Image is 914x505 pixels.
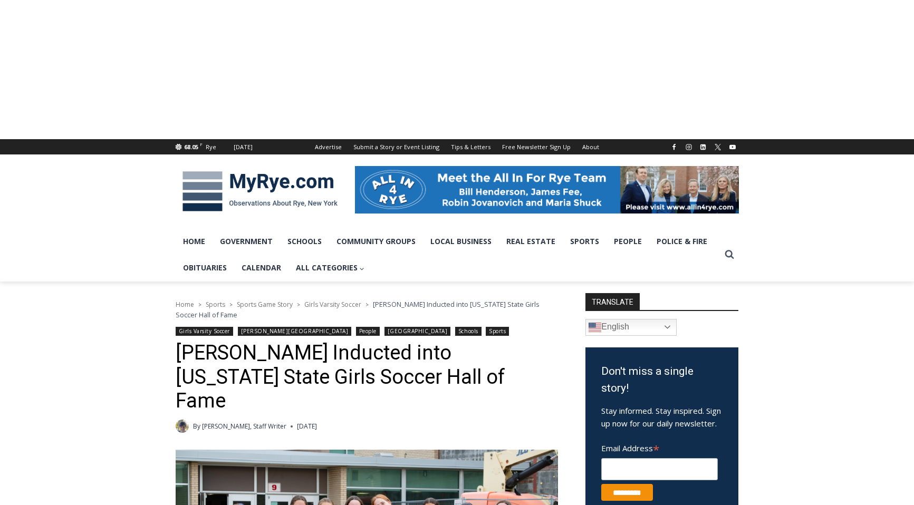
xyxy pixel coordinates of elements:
[176,228,213,255] a: Home
[309,139,605,154] nav: Secondary Navigation
[234,142,253,152] div: [DATE]
[176,299,540,319] span: [PERSON_NAME] Inducted into [US_STATE] State Girls Soccer Hall of Fame
[585,293,640,310] strong: TRANSLATE
[601,404,723,430] p: Stay informed. Stay inspired. Sign up now for our daily newsletter.
[455,327,482,336] a: Schools
[355,166,739,213] img: All in for Rye
[288,255,372,281] a: All Categories
[176,420,189,433] img: (PHOTO: MyRye.com 2024 Head Intern, Editor and now Staff Writer Charlie Morris. Contributed.)Char...
[176,300,194,309] a: Home
[668,141,680,153] a: Facebook
[176,341,558,413] h1: [PERSON_NAME] Inducted into [US_STATE] State Girls Soccer Hall of Fame
[423,228,499,255] a: Local Business
[384,327,451,336] a: [GEOGRAPHIC_DATA]
[176,327,234,336] a: Girls Varsity Soccer
[720,245,739,264] button: View Search Form
[563,228,607,255] a: Sports
[576,139,605,154] a: About
[496,139,576,154] a: Free Newsletter Sign Up
[184,143,198,151] span: 68.05
[237,300,293,309] a: Sports Game Story
[607,228,649,255] a: People
[200,141,203,147] span: F
[348,139,445,154] a: Submit a Story or Event Listing
[585,319,677,336] a: English
[198,301,201,308] span: >
[697,141,709,153] a: Linkedin
[213,228,280,255] a: Government
[234,255,288,281] a: Calendar
[176,255,234,281] a: Obituaries
[356,327,380,336] a: People
[589,321,601,334] img: en
[296,262,365,274] span: All Categories
[297,301,300,308] span: >
[206,142,216,152] div: Rye
[601,363,723,396] h3: Don't miss a single story!
[304,300,361,309] a: Girls Varsity Soccer
[202,422,286,431] a: [PERSON_NAME], Staff Writer
[711,141,724,153] a: X
[499,228,563,255] a: Real Estate
[445,139,496,154] a: Tips & Letters
[601,438,718,457] label: Email Address
[176,228,720,281] nav: Primary Navigation
[649,228,715,255] a: Police & Fire
[176,164,344,219] img: MyRye.com
[486,327,509,336] a: Sports
[176,299,558,321] nav: Breadcrumbs
[682,141,695,153] a: Instagram
[206,300,225,309] a: Sports
[726,141,739,153] a: YouTube
[229,301,233,308] span: >
[365,301,369,308] span: >
[193,421,200,431] span: By
[176,420,189,433] a: Author image
[297,421,317,431] time: [DATE]
[238,327,352,336] a: [PERSON_NAME][GEOGRAPHIC_DATA]
[329,228,423,255] a: Community Groups
[280,228,329,255] a: Schools
[309,139,348,154] a: Advertise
